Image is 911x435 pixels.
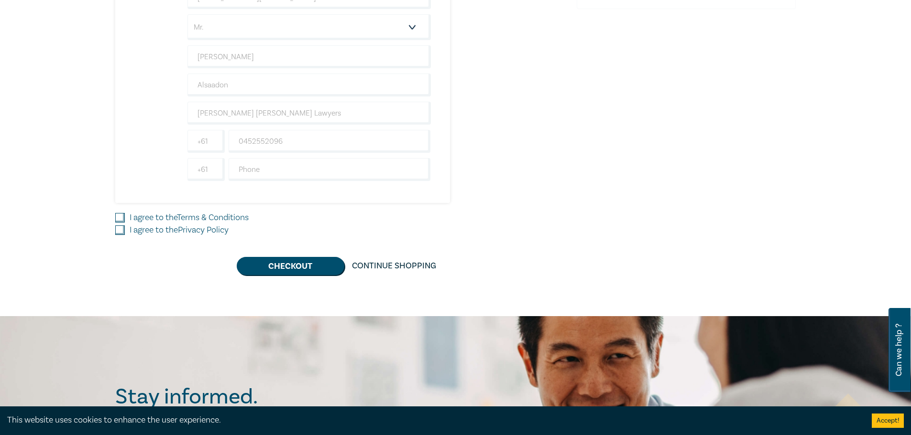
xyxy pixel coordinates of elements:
div: This website uses cookies to enhance the user experience. [7,414,857,426]
input: +61 [187,130,225,153]
input: Phone [229,158,431,181]
input: Last Name* [187,74,431,96]
h2: Stay informed. [115,384,341,409]
label: I agree to the [130,212,249,224]
a: Continue Shopping [344,257,444,275]
input: +61 [187,158,225,181]
button: Accept cookies [872,414,904,428]
button: Checkout [237,257,344,275]
input: First Name* [187,45,431,68]
input: Company [187,102,431,125]
a: Privacy Policy [178,224,229,235]
input: Mobile* [229,130,431,153]
label: I agree to the [130,224,229,236]
a: Terms & Conditions [177,212,249,223]
span: Can we help ? [894,314,903,386]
